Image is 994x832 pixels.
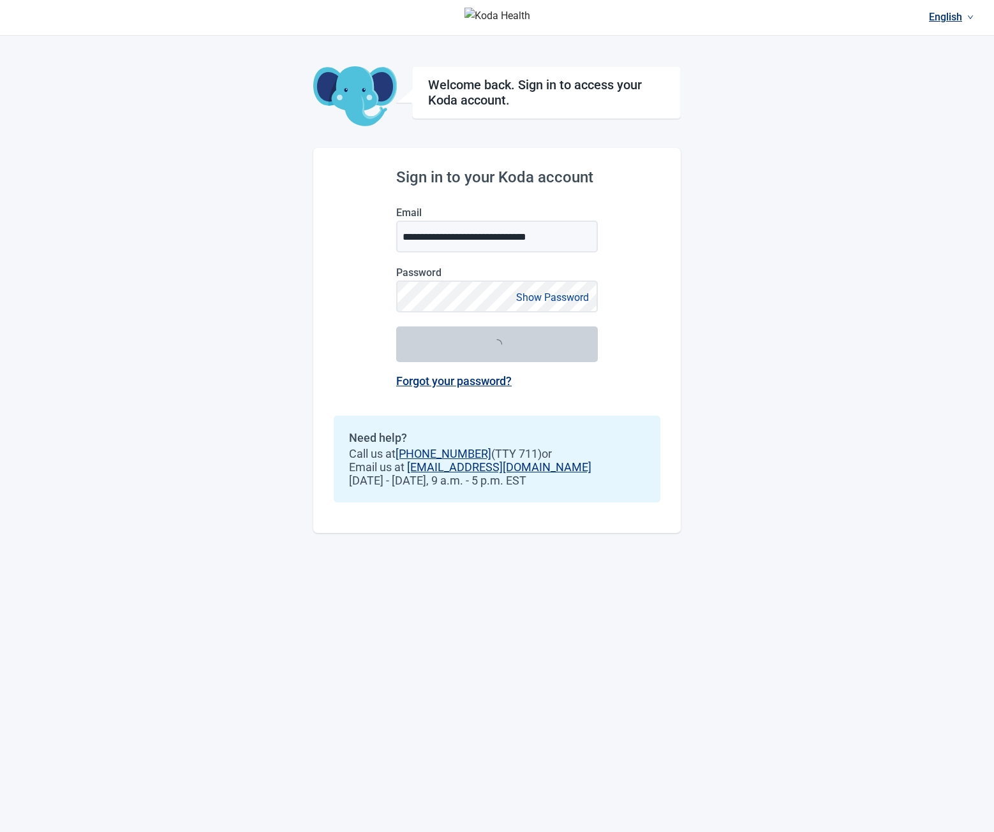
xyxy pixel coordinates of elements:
span: down [967,14,974,20]
h1: Welcome back. Sign in to access your Koda account. [428,77,665,108]
label: Password [396,266,598,279]
a: [EMAIL_ADDRESS][DOMAIN_NAME] [407,460,591,474]
span: [DATE] - [DATE], 9 a.m. - 5 p.m. EST [349,474,645,487]
span: Email us at [349,460,645,474]
button: Show Password [512,289,593,306]
span: Call us at (TTY 711) or [349,447,645,460]
label: Email [396,207,598,219]
a: [PHONE_NUMBER] [396,447,491,460]
h2: Need help? [349,431,645,444]
main: Main content [313,36,681,533]
img: Koda Health [464,8,530,28]
img: Koda Elephant [313,66,397,128]
a: Current language: English [924,6,979,27]
h2: Sign in to your Koda account [396,168,598,186]
a: Forgot your password? [396,374,512,388]
span: loading [492,339,502,349]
